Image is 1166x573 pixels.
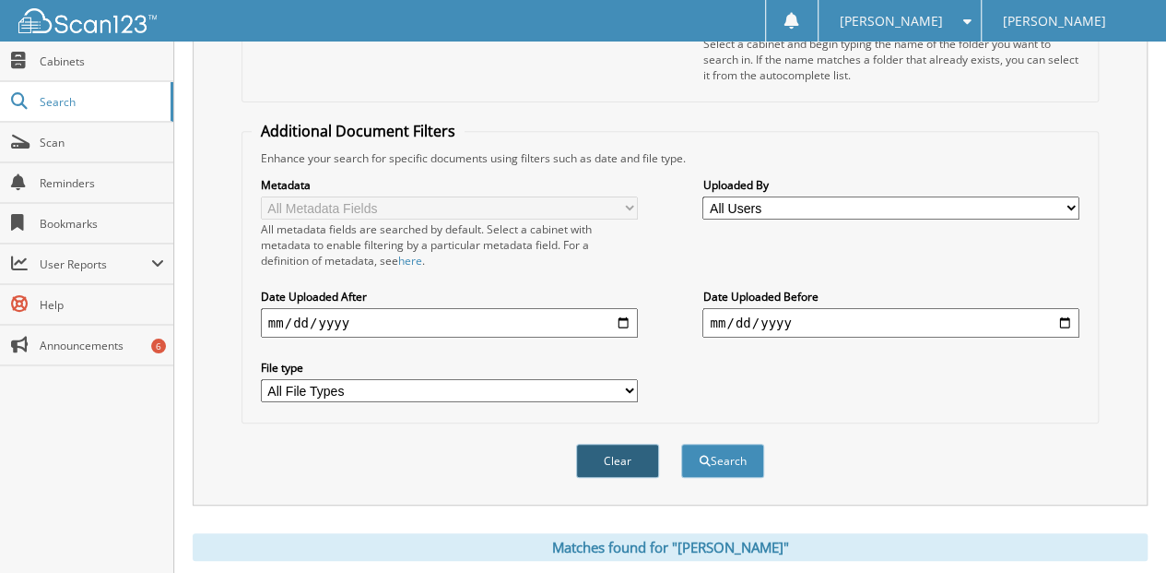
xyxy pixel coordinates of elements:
a: here [398,253,422,269]
div: All metadata fields are searched by default. Select a cabinet with metadata to enable filtering b... [261,221,638,269]
span: [PERSON_NAME] [1003,16,1106,27]
span: [PERSON_NAME] [839,16,942,27]
legend: Additional Document Filters [252,121,465,141]
div: Enhance your search for specific documents using filters such as date and file type. [252,150,1089,166]
span: User Reports [40,257,151,272]
span: Reminders [40,175,164,191]
span: Bookmarks [40,216,164,232]
label: Metadata [261,177,638,193]
div: Matches found for "[PERSON_NAME]" [193,533,1148,561]
iframe: Chat Widget [1074,484,1166,573]
span: Help [40,297,164,313]
button: Clear [576,444,659,478]
div: 6 [151,339,166,353]
span: Announcements [40,338,164,353]
label: Uploaded By [702,177,1079,193]
span: Search [40,94,161,110]
div: Select a cabinet and begin typing the name of the folder you want to search in. If the name match... [702,36,1079,83]
span: Cabinets [40,54,164,69]
img: scan123-logo-white.svg [18,8,157,33]
span: Scan [40,135,164,150]
input: start [261,308,638,338]
button: Search [681,444,764,478]
label: Date Uploaded Before [702,289,1079,304]
input: end [702,308,1079,338]
label: File type [261,360,638,376]
label: Date Uploaded After [261,289,638,304]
